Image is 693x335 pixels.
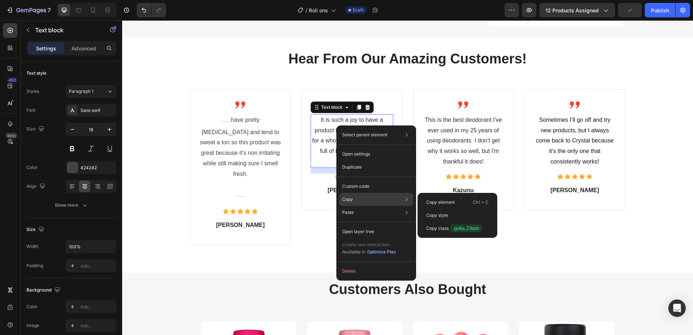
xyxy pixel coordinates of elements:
[426,224,482,232] p: Copy class
[26,322,39,329] div: Image
[651,7,669,14] div: Publish
[26,225,46,235] div: Size
[80,263,115,269] div: Add...
[198,84,222,90] div: Text block
[69,88,94,95] span: Paragraph 1
[26,303,38,310] div: Color
[301,166,382,174] p: Kazunu
[450,224,482,232] span: .gnBa_Z9qsh
[426,212,448,219] p: Copy style
[645,3,675,17] button: Publish
[342,241,396,248] p: Create new interaction
[336,81,346,88] img: Alt Image
[36,45,56,52] p: Settings
[414,96,491,144] span: Sometimes I’ll go off and try new products, but I always come back to Crystal because it’s the on...
[545,7,599,14] span: 12 products assigned
[66,240,116,253] input: Auto
[80,107,115,114] div: Sans-serif
[47,6,51,15] p: 7
[137,3,166,17] div: Undo/Redo
[80,323,115,329] div: Add...
[342,249,365,255] span: Available in
[69,260,502,278] p: Customers Also Bought
[26,182,47,191] div: Align
[26,88,39,95] div: Styles
[26,262,43,269] div: Padding
[35,26,97,34] p: Text block
[26,199,116,212] button: Show more
[412,166,493,174] p: [PERSON_NAME]
[342,132,387,138] p: Select parent element
[303,96,380,144] span: This is the best deodorant I've ever used in my 25 years of using deodorants. I don't get why it ...
[342,183,369,190] p: Custom code
[80,165,115,171] div: 424242
[26,107,36,113] div: Font
[539,3,615,17] button: 12 products assigned
[342,196,353,203] p: Copy
[7,77,17,83] div: 450
[367,249,396,255] div: Optimize Plan
[342,228,374,235] p: Open layer tree
[339,265,413,278] button: Delete
[122,20,693,335] iframe: Design area
[426,199,455,206] p: Copy element
[189,166,270,174] p: [PERSON_NAME]
[668,299,686,317] div: Open Intercom Messenger
[26,70,46,76] div: Text style
[55,202,88,209] div: Show more
[26,124,46,134] div: Size
[3,3,54,17] button: 7
[342,209,354,216] p: Paste
[66,85,116,98] button: Paragraph 1
[283,231,288,235] button: Dot
[190,96,269,144] span: It is such a joy to have a product that really works well for a whole 24 hours and is not full of...
[80,304,115,310] div: Add...
[342,164,362,170] p: Duplicate
[342,151,370,157] p: Open settings
[26,243,38,250] div: Width
[306,7,307,14] span: /
[473,199,489,206] p: Ctrl + C
[309,7,328,14] span: Roll ons
[71,45,96,52] p: Advanced
[448,81,458,88] img: Alt Image
[353,7,364,13] span: Draft
[26,285,62,295] div: Background
[225,81,235,88] img: Alt Image
[367,248,396,256] button: Optimize Plan
[5,133,17,138] div: Beta
[26,164,38,171] div: Color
